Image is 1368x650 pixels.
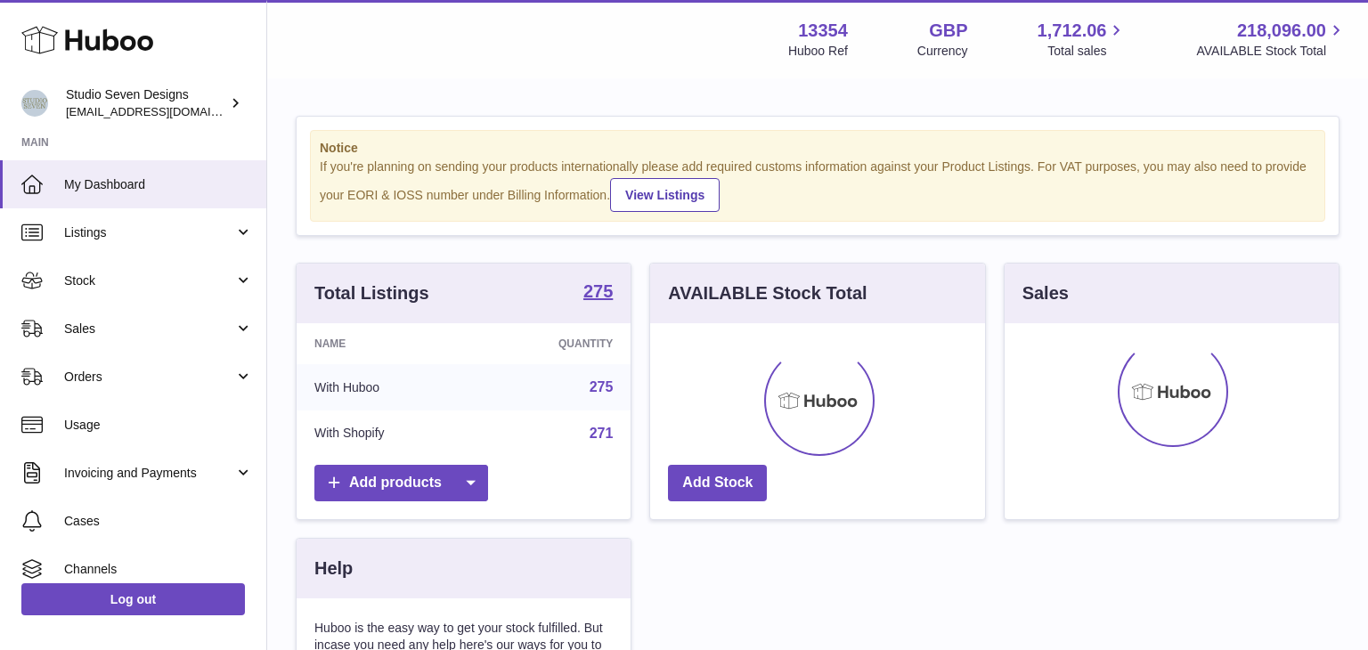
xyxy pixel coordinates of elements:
span: 218,096.00 [1237,19,1326,43]
a: Add Stock [668,465,767,501]
div: Studio Seven Designs [66,86,226,120]
img: contact.studiosevendesigns@gmail.com [21,90,48,117]
strong: Notice [320,140,1315,157]
a: 1,712.06 Total sales [1038,19,1128,60]
span: Usage [64,417,253,434]
th: Quantity [476,323,631,364]
div: Huboo Ref [788,43,848,60]
a: 275 [590,379,614,394]
td: With Huboo [297,364,476,410]
span: Channels [64,561,253,578]
span: Cases [64,513,253,530]
th: Name [297,323,476,364]
span: Total sales [1047,43,1127,60]
div: Currency [917,43,968,60]
td: With Shopify [297,410,476,457]
strong: GBP [929,19,967,43]
a: Log out [21,583,245,615]
strong: 275 [583,282,613,300]
a: 275 [583,282,613,304]
a: Add products [314,465,488,501]
div: If you're planning on sending your products internationally please add required customs informati... [320,158,1315,212]
h3: Sales [1022,281,1069,305]
span: 1,712.06 [1038,19,1107,43]
h3: AVAILABLE Stock Total [668,281,867,305]
span: My Dashboard [64,176,253,193]
span: Orders [64,369,234,386]
span: AVAILABLE Stock Total [1196,43,1347,60]
span: Sales [64,321,234,337]
a: 271 [590,426,614,441]
span: Listings [64,224,234,241]
a: View Listings [610,178,720,212]
span: [EMAIL_ADDRESS][DOMAIN_NAME] [66,104,262,118]
a: 218,096.00 AVAILABLE Stock Total [1196,19,1347,60]
h3: Help [314,557,353,581]
span: Stock [64,272,234,289]
h3: Total Listings [314,281,429,305]
span: Invoicing and Payments [64,465,234,482]
strong: 13354 [798,19,848,43]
